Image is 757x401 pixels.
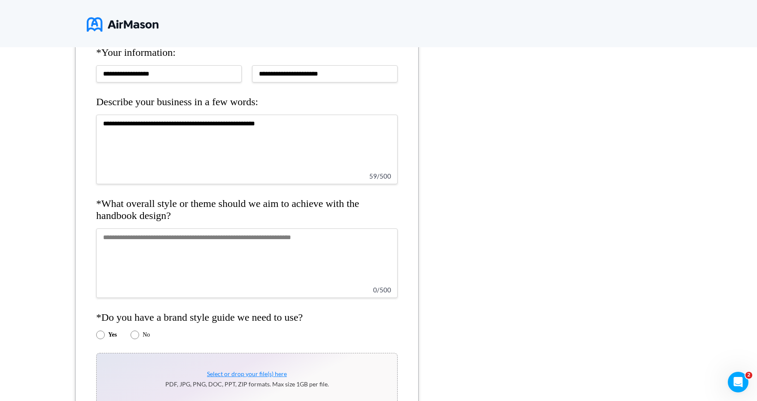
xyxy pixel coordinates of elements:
h4: *What overall style or theme should we aim to achieve with the handbook design? [96,198,398,222]
label: No [143,331,150,338]
h4: *Do you have a brand style guide we need to use? [96,312,398,324]
span: 0 / 500 [373,286,391,294]
h4: *Your information: [96,47,398,59]
label: Yes [108,331,117,338]
iframe: Intercom live chat [728,372,748,392]
h4: Describe your business in a few words: [96,96,398,108]
span: 59 / 500 [369,172,391,180]
span: 2 [745,372,752,379]
p: PDF, JPG, PNG, DOC, PPT, ZIP formats. Max size 1GB per file. [165,381,329,388]
img: logo [87,14,158,35]
span: Select or drop your file(s) here [207,370,287,377]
